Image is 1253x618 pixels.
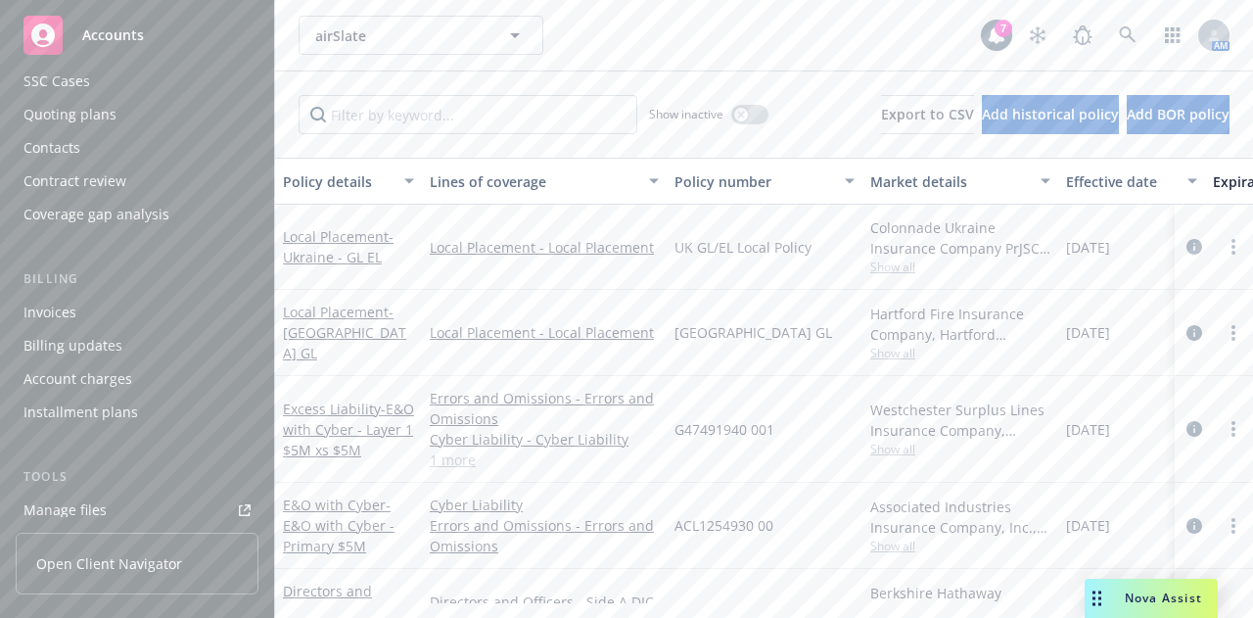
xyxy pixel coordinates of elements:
a: more [1222,235,1245,259]
span: Nova Assist [1125,590,1202,606]
div: Lines of coverage [430,171,637,192]
span: [DATE] [1066,237,1110,258]
span: G47491940 001 [674,419,774,440]
span: UK GL/EL Local Policy [674,237,812,258]
span: Show all [870,259,1050,275]
div: Policy number [674,171,833,192]
a: Report a Bug [1063,16,1102,55]
span: Show all [870,538,1050,554]
button: Policy details [275,158,422,205]
div: Market details [870,171,1029,192]
a: E&O with Cyber [283,496,394,555]
div: SSC Cases [23,66,90,97]
div: Billing [16,269,258,289]
a: Account charges [16,363,258,395]
div: 7 [995,20,1012,37]
a: circleInformation [1183,417,1206,441]
a: Cyber Liability - Cyber Liability [430,429,659,450]
a: Local Placement - Local Placement [430,237,659,258]
div: Billing updates [23,330,122,361]
div: Westchester Surplus Lines Insurance Company, Chubb Group, RT Specialty Insurance Services, LLC (R... [870,400,1050,441]
div: Contacts [23,132,80,164]
span: Export to CSV [881,105,974,123]
div: Manage files [23,495,107,526]
a: more [1222,514,1245,538]
a: Installment plans [16,397,258,428]
div: Associated Industries Insurance Company, Inc., AmTrust Financial Services, RT Specialty Insurance... [870,497,1050,538]
div: Contract review [23,166,126,197]
span: - E&O with Cyber - Layer 1 $5M xs $5M [283,400,414,459]
a: Billing updates [16,330,258,361]
a: Manage files [16,495,258,526]
input: Filter by keyword... [299,95,637,134]
a: Stop snowing [1018,16,1057,55]
div: Account charges [23,363,132,395]
a: Errors and Omissions - Errors and Omissions [430,388,659,429]
a: Search [1108,16,1147,55]
button: airSlate [299,16,543,55]
a: SSC Cases [16,66,258,97]
span: Add BOR policy [1127,105,1230,123]
div: Policy details [283,171,393,192]
span: - [GEOGRAPHIC_DATA] GL [283,303,406,362]
a: Errors and Omissions - Errors and Omissions [430,515,659,556]
a: Accounts [16,8,258,63]
a: 1 more [430,450,659,470]
div: Tools [16,467,258,487]
div: Colonnade Ukraine Insurance Company PrJSC, Colonnade Ukraine Insurance Company PrJSC ([GEOGRAPHIC... [870,217,1050,259]
a: Local Placement [283,227,394,266]
a: more [1222,321,1245,345]
a: Coverage gap analysis [16,199,258,230]
div: Effective date [1066,171,1176,192]
span: airSlate [315,25,485,46]
a: Invoices [16,297,258,328]
button: Policy number [667,158,862,205]
div: Hartford Fire Insurance Company, Hartford Insurance Group [870,304,1050,345]
button: Market details [862,158,1058,205]
a: Contacts [16,132,258,164]
span: Open Client Navigator [36,553,182,574]
span: - E&O with Cyber - Primary $5M [283,496,394,555]
div: Installment plans [23,397,138,428]
a: Switch app [1153,16,1192,55]
span: [DATE] [1066,322,1110,343]
button: Add historical policy [982,95,1119,134]
a: Local Placement [283,303,406,362]
a: more [1222,417,1245,441]
div: Quoting plans [23,99,116,130]
div: Drag to move [1085,579,1109,618]
span: Add historical policy [982,105,1119,123]
div: Coverage gap analysis [23,199,169,230]
a: circleInformation [1183,321,1206,345]
span: Accounts [82,27,144,43]
span: [DATE] [1066,515,1110,536]
button: Effective date [1058,158,1205,205]
span: Show all [870,345,1050,361]
button: Nova Assist [1085,579,1218,618]
a: Contract review [16,166,258,197]
button: Lines of coverage [422,158,667,205]
span: ACL1254930 00 [674,515,773,536]
div: Invoices [23,297,76,328]
a: Cyber Liability [430,495,659,515]
a: circleInformation [1183,235,1206,259]
span: Show all [870,441,1050,457]
a: Quoting plans [16,99,258,130]
a: Local Placement - Local Placement [430,322,659,343]
span: Show inactive [649,106,723,122]
span: [GEOGRAPHIC_DATA] GL [674,322,832,343]
a: circleInformation [1183,514,1206,538]
a: Excess Liability [283,400,414,459]
span: [DATE] [1066,419,1110,440]
button: Export to CSV [881,95,974,134]
button: Add BOR policy [1127,95,1230,134]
